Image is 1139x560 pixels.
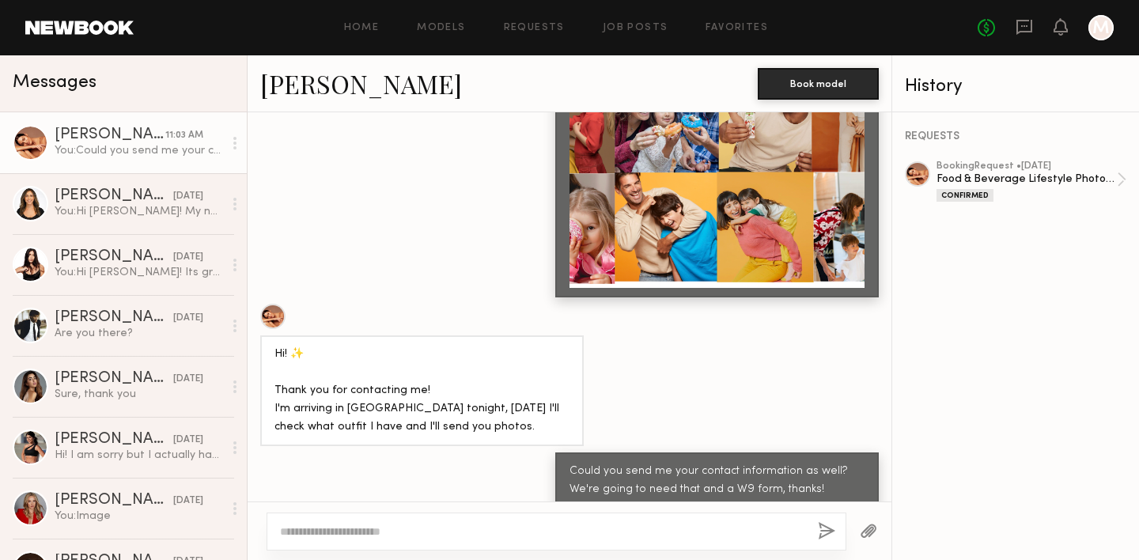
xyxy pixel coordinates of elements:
[173,372,203,387] div: [DATE]
[603,23,668,33] a: Job Posts
[173,250,203,265] div: [DATE]
[173,189,203,204] div: [DATE]
[417,23,465,33] a: Models
[55,127,165,143] div: [PERSON_NAME]
[173,494,203,509] div: [DATE]
[165,128,203,143] div: 11:03 AM
[55,249,173,265] div: [PERSON_NAME]
[569,463,865,499] div: Could you send me your contact information as well? We're going to need that and a W9 form, thanks!
[706,23,768,33] a: Favorites
[55,143,223,158] div: You: Could you send me your contact information as well? We're going to need that and a W9 form, ...
[937,189,993,202] div: Confirmed
[173,311,203,326] div: [DATE]
[55,387,223,402] div: Sure, thank you
[173,433,203,448] div: [DATE]
[55,204,223,219] div: You: Hi [PERSON_NAME]! My name is [PERSON_NAME] and I work for a creative agency here in [GEOGRAP...
[937,161,1126,202] a: bookingRequest •[DATE]Food & Beverage Lifestyle PhotoshootConfirmed
[504,23,565,33] a: Requests
[55,310,173,326] div: [PERSON_NAME]
[937,172,1117,187] div: Food & Beverage Lifestyle Photoshoot
[758,68,879,100] button: Book model
[55,188,173,204] div: [PERSON_NAME]
[758,76,879,89] a: Book model
[55,371,173,387] div: [PERSON_NAME]
[55,432,173,448] div: [PERSON_NAME]
[937,161,1117,172] div: booking Request • [DATE]
[905,78,1126,96] div: History
[55,448,223,463] div: Hi! I am sorry but I actually had a last minute emergency with my daughter and I unfortunately wo...
[274,346,569,437] div: Hi! ✨ Thank you for contacting me! I'm arriving in [GEOGRAPHIC_DATA] tonight, [DATE] I'll check w...
[55,265,223,280] div: You: Hi [PERSON_NAME]! Its great to meet you, thank you for getting back to us so quickly. Unfort...
[344,23,380,33] a: Home
[13,74,96,92] span: Messages
[905,131,1126,142] div: REQUESTS
[1088,15,1114,40] a: M
[260,66,462,100] a: [PERSON_NAME]
[55,509,223,524] div: You: Image
[55,493,173,509] div: [PERSON_NAME]
[55,326,223,341] div: Are you there?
